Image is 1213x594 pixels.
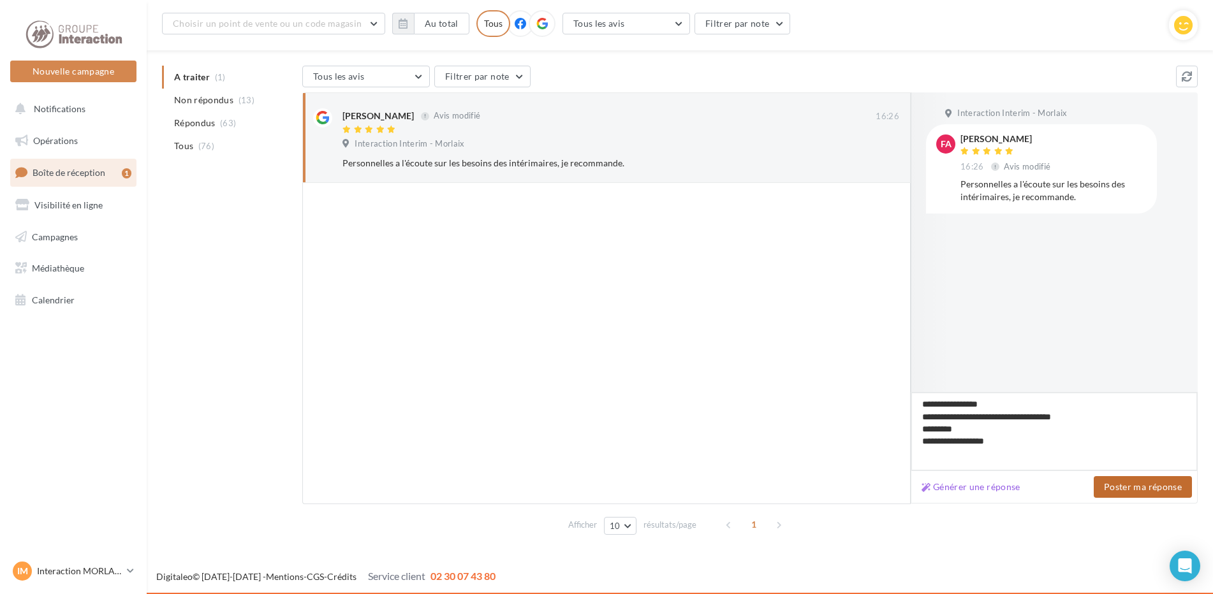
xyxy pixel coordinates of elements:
[17,565,28,577] span: IM
[8,255,139,282] a: Médiathèque
[573,18,625,29] span: Tous les avis
[173,18,362,29] span: Choisir un point de vente ou un code magasin
[957,108,1067,119] span: Interaction Interim - Morlaix
[960,161,984,173] span: 16:26
[695,13,791,34] button: Filtrer par note
[960,134,1053,143] div: [PERSON_NAME]
[414,13,469,34] button: Au total
[162,13,385,34] button: Choisir un point de vente ou un code magasin
[916,479,1026,495] button: Générer une réponse
[37,565,122,577] p: Interaction MORLAIX
[430,570,496,582] span: 02 30 07 43 80
[368,570,425,582] span: Service client
[327,571,357,582] a: Crédits
[568,519,597,531] span: Afficher
[434,66,531,87] button: Filtrer par note
[392,13,469,34] button: Au total
[960,178,1147,203] div: Personnelles a l'écoute sur les besoins des intérimaires, je recommande.
[307,571,324,582] a: CGS
[434,111,480,121] span: Avis modifié
[174,94,233,106] span: Non répondus
[239,95,254,105] span: (13)
[941,138,952,150] span: FA
[8,287,139,314] a: Calendrier
[32,294,75,305] span: Calendrier
[342,157,816,170] div: Personnelles a l'écoute sur les besoins des intérimaires, je recommande.
[302,66,430,87] button: Tous les avis
[562,13,690,34] button: Tous les avis
[122,168,131,178] div: 1
[8,96,134,122] button: Notifications
[8,192,139,219] a: Visibilité en ligne
[604,517,636,535] button: 10
[8,224,139,250] a: Campagnes
[313,71,365,82] span: Tous les avis
[8,127,139,154] a: Opérations
[10,559,136,583] a: IM Interaction MORLAIX
[476,10,510,37] div: Tous
[355,138,464,150] span: Interaction Interim - Morlaix
[876,111,899,122] span: 16:26
[34,103,85,114] span: Notifications
[32,231,78,242] span: Campagnes
[610,521,621,531] span: 10
[8,159,139,186] a: Boîte de réception1
[174,117,216,129] span: Répondus
[174,140,193,152] span: Tous
[744,514,764,535] span: 1
[198,141,214,151] span: (76)
[156,571,496,582] span: © [DATE]-[DATE] - - -
[32,263,84,273] span: Médiathèque
[1094,476,1192,498] button: Poster ma réponse
[33,135,78,146] span: Opérations
[33,167,105,178] span: Boîte de réception
[10,61,136,82] button: Nouvelle campagne
[643,519,696,531] span: résultats/page
[156,571,193,582] a: Digitaleo
[1004,161,1050,171] span: Avis modifié
[342,110,414,122] div: [PERSON_NAME]
[1170,551,1200,581] div: Open Intercom Messenger
[266,571,304,582] a: Mentions
[220,118,236,128] span: (63)
[34,199,103,210] span: Visibilité en ligne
